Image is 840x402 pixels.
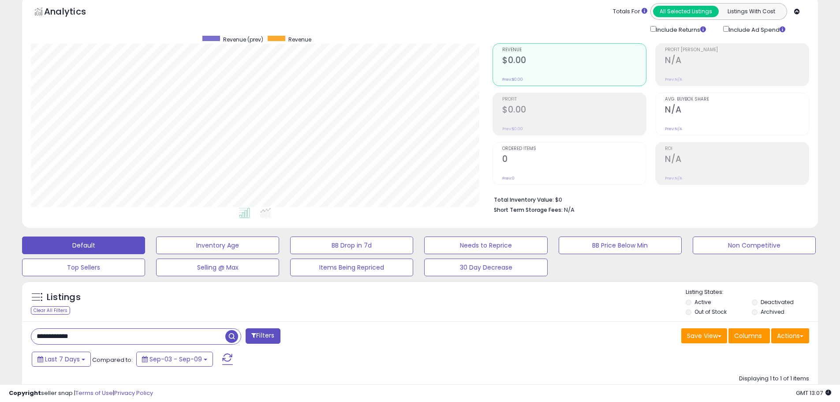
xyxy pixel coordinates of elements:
[290,259,413,276] button: Items Being Repriced
[424,237,547,254] button: Needs to Reprice
[644,24,717,34] div: Include Returns
[75,389,113,397] a: Terms of Use
[9,389,153,398] div: seller snap | |
[290,237,413,254] button: BB Drop in 7d
[502,147,646,151] span: Ordered Items
[114,389,153,397] a: Privacy Policy
[494,206,563,214] b: Short Term Storage Fees:
[718,6,784,17] button: Listings With Cost
[424,259,547,276] button: 30 Day Decrease
[739,375,809,383] div: Displaying 1 to 1 of 1 items
[136,352,213,367] button: Sep-03 - Sep-09
[502,97,646,102] span: Profit
[653,6,719,17] button: All Selected Listings
[665,77,682,82] small: Prev: N/A
[694,308,727,316] label: Out of Stock
[502,55,646,67] h2: $0.00
[761,308,784,316] label: Archived
[502,77,523,82] small: Prev: $0.00
[45,355,80,364] span: Last 7 Days
[47,291,81,304] h5: Listings
[665,126,682,131] small: Prev: N/A
[694,298,711,306] label: Active
[494,196,554,203] b: Total Inventory Value:
[502,48,646,53] span: Revenue
[92,356,133,364] span: Compared to:
[156,237,279,254] button: Inventory Age
[665,105,809,116] h2: N/A
[771,328,809,343] button: Actions
[31,306,70,315] div: Clear All Filters
[559,237,682,254] button: BB Price Below Min
[728,328,770,343] button: Columns
[9,389,41,397] strong: Copyright
[665,154,809,166] h2: N/A
[44,5,103,20] h5: Analytics
[494,194,803,204] li: $0
[502,105,646,116] h2: $0.00
[32,352,91,367] button: Last 7 Days
[665,55,809,67] h2: N/A
[761,298,794,306] label: Deactivated
[665,48,809,53] span: Profit [PERSON_NAME]
[734,331,762,340] span: Columns
[693,237,816,254] button: Non Competitive
[686,288,818,297] p: Listing States:
[613,8,647,16] div: Totals For
[288,36,311,43] span: Revenue
[22,259,145,276] button: Top Sellers
[502,176,515,181] small: Prev: 0
[149,355,202,364] span: Sep-03 - Sep-09
[681,328,727,343] button: Save View
[502,126,523,131] small: Prev: $0.00
[156,259,279,276] button: Selling @ Max
[22,237,145,254] button: Default
[665,147,809,151] span: ROI
[564,206,575,214] span: N/A
[223,36,263,43] span: Revenue (prev)
[246,328,280,344] button: Filters
[665,97,809,102] span: Avg. Buybox Share
[502,154,646,166] h2: 0
[796,389,831,397] span: 2025-09-17 13:07 GMT
[717,24,799,34] div: Include Ad Spend
[665,176,682,181] small: Prev: N/A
